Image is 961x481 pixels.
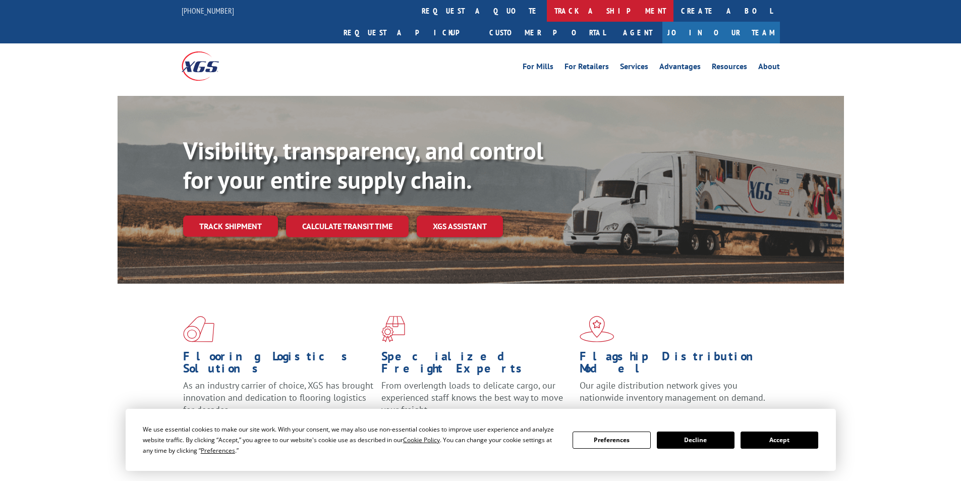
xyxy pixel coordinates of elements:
a: Track shipment [183,216,278,237]
span: Our agile distribution network gives you nationwide inventory management on demand. [580,380,765,403]
img: xgs-icon-flagship-distribution-model-red [580,316,614,342]
img: xgs-icon-total-supply-chain-intelligence-red [183,316,214,342]
button: Accept [741,432,818,449]
a: Request a pickup [336,22,482,43]
div: We use essential cookies to make our site work. With your consent, we may also use non-essential ... [143,424,560,456]
a: Agent [613,22,662,43]
span: Preferences [201,446,235,455]
h1: Specialized Freight Experts [381,350,572,380]
a: [PHONE_NUMBER] [182,6,234,16]
b: Visibility, transparency, and control for your entire supply chain. [183,135,543,195]
div: Cookie Consent Prompt [126,409,836,471]
button: Decline [657,432,734,449]
span: Cookie Policy [403,436,440,444]
h1: Flagship Distribution Model [580,350,770,380]
p: From overlength loads to delicate cargo, our experienced staff knows the best way to move your fr... [381,380,572,424]
a: XGS ASSISTANT [417,216,503,237]
a: Join Our Team [662,22,780,43]
a: For Mills [523,63,553,74]
a: Services [620,63,648,74]
a: For Retailers [564,63,609,74]
span: As an industry carrier of choice, XGS has brought innovation and dedication to flooring logistics... [183,380,373,415]
a: Customer Portal [482,22,613,43]
a: Advantages [659,63,701,74]
a: Resources [712,63,747,74]
h1: Flooring Logistics Solutions [183,350,374,380]
a: About [758,63,780,74]
button: Preferences [573,432,650,449]
img: xgs-icon-focused-on-flooring-red [381,316,405,342]
a: Calculate transit time [286,216,409,237]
